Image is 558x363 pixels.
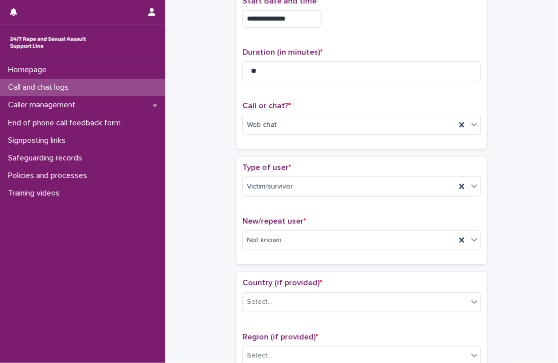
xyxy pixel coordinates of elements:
[247,120,276,130] span: Web chat
[242,217,306,225] span: New/repeat user
[4,83,77,92] p: Call and chat logs
[247,297,272,307] div: Select...
[242,163,291,171] span: Type of user
[8,33,88,53] img: rhQMoQhaT3yELyF149Cw
[4,136,74,145] p: Signposting links
[247,235,282,246] span: Not known
[242,48,323,56] span: Duration (in minutes)
[4,153,90,163] p: Safeguarding records
[247,350,272,361] div: Select...
[4,100,83,110] p: Caller management
[4,189,68,198] p: Training videos
[242,102,291,110] span: Call or chat?
[4,171,95,180] p: Policies and processes
[247,181,293,192] span: Victim/survivor
[4,118,129,128] p: End of phone call feedback form
[242,279,322,287] span: Country (if provided)
[242,333,318,341] span: Region (if provided)
[4,65,55,75] p: Homepage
